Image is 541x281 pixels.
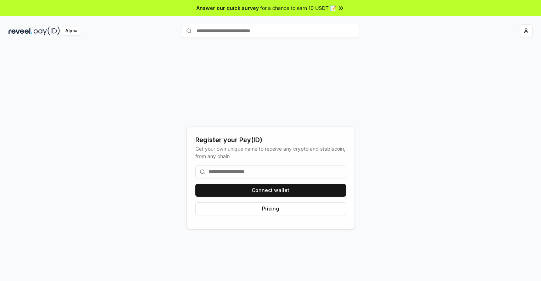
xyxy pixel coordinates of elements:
div: Register your Pay(ID) [195,135,346,145]
button: Connect wallet [195,184,346,197]
div: Get your own unique name to receive any crypto and stablecoin, from any chain [195,145,346,160]
img: pay_id [34,27,60,35]
span: Answer our quick survey [196,4,259,12]
button: Pricing [195,202,346,215]
span: for a chance to earn 10 USDT 📝 [260,4,336,12]
div: Alpha [61,27,81,35]
img: reveel_dark [9,27,32,35]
